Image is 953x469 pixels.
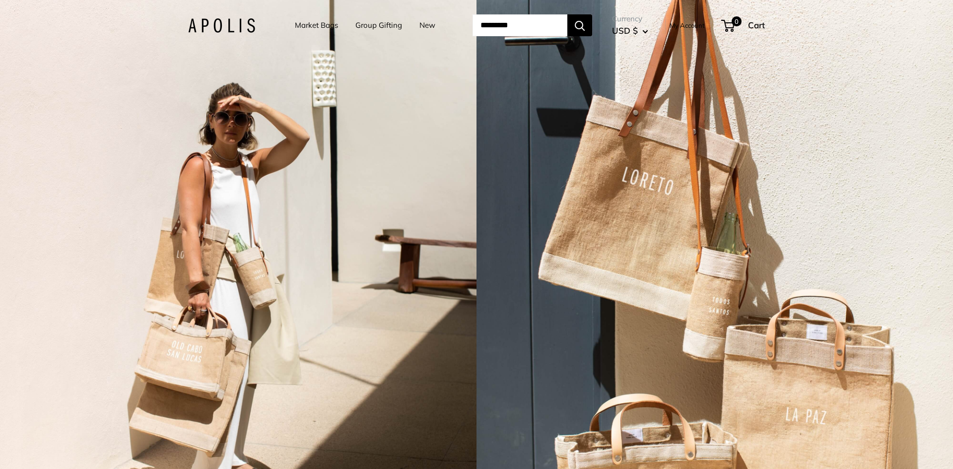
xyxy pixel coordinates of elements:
[567,14,592,36] button: Search
[748,20,765,30] span: Cart
[419,18,435,32] a: New
[355,18,402,32] a: Group Gifting
[612,25,638,36] span: USD $
[732,16,742,26] span: 0
[473,14,567,36] input: Search...
[670,19,705,31] a: My Account
[188,18,255,33] img: Apolis
[295,18,338,32] a: Market Bags
[612,12,648,26] span: Currency
[612,23,648,39] button: USD $
[722,17,765,33] a: 0 Cart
